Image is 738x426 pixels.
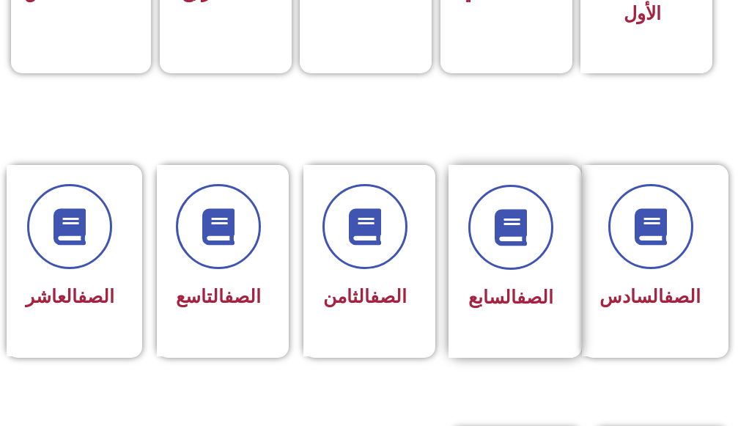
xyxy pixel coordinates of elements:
span: السابع [468,287,553,308]
span: الثامن [323,286,407,307]
span: العاشر [26,286,114,307]
a: الصف [78,286,114,307]
span: التاسع [176,286,261,307]
a: الصف [224,286,261,307]
span: السادس [599,286,701,307]
a: الصف [664,286,701,307]
a: الصف [517,287,553,308]
a: الصف [370,286,407,307]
